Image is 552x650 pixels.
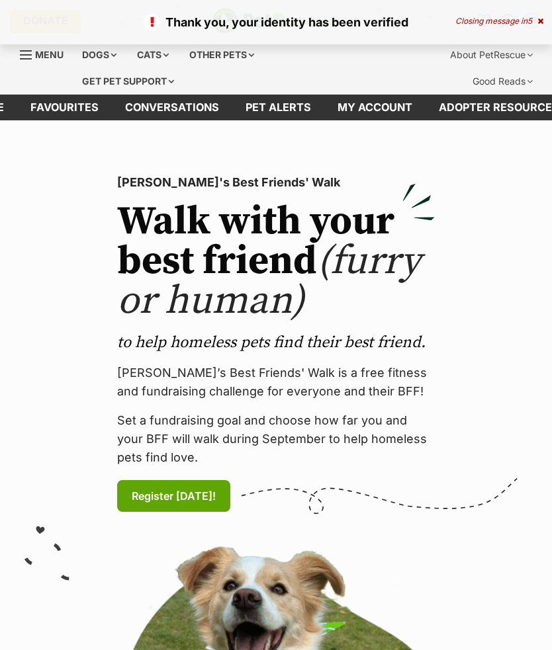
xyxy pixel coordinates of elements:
[117,173,435,192] p: [PERSON_NAME]'s Best Friends' Walk
[232,95,324,120] a: Pet alerts
[117,332,435,353] p: to help homeless pets find their best friend.
[180,42,263,68] div: Other pets
[324,95,426,120] a: My account
[132,488,216,504] span: Register [DATE]!
[117,202,435,321] h2: Walk with your best friend
[128,42,178,68] div: Cats
[17,95,112,120] a: Favourites
[73,68,183,95] div: Get pet support
[441,42,542,68] div: About PetRescue
[20,42,73,65] a: Menu
[463,68,542,95] div: Good Reads
[117,364,435,401] p: [PERSON_NAME]’s Best Friends' Walk is a free fitness and fundraising challenge for everyone and t...
[35,49,64,60] span: Menu
[73,42,126,68] div: Dogs
[112,95,232,120] a: conversations
[117,411,435,467] p: Set a fundraising goal and choose how far you and your BFF will walk during September to help hom...
[117,237,421,326] span: (furry or human)
[117,480,230,512] a: Register [DATE]!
